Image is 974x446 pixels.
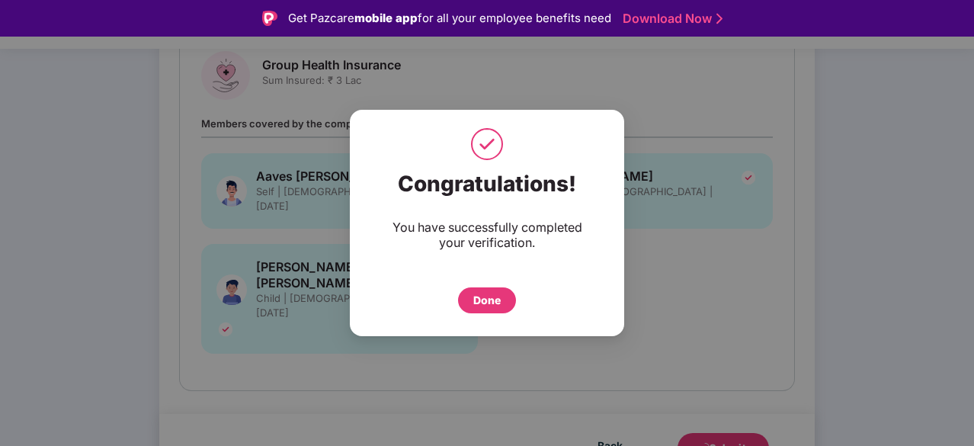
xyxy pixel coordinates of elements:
[716,11,722,27] img: Stroke
[288,9,611,27] div: Get Pazcare for all your employee benefits need
[354,11,418,25] strong: mobile app
[380,220,594,250] div: You have successfully completed your verification.
[380,171,594,197] div: Congratulations!
[468,125,506,163] img: svg+xml;base64,PHN2ZyB4bWxucz0iaHR0cDovL3d3dy53My5vcmcvMjAwMC9zdmciIHdpZHRoPSI1MCIgaGVpZ2h0PSI1MC...
[473,292,501,309] div: Done
[262,11,277,26] img: Logo
[623,11,718,27] a: Download Now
